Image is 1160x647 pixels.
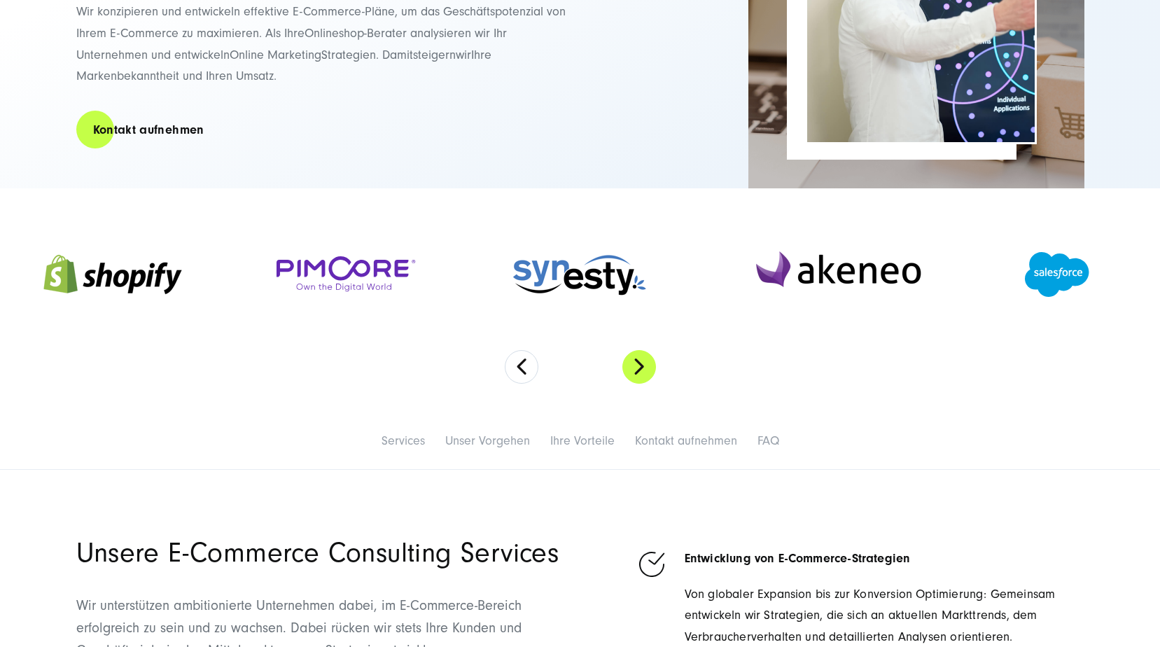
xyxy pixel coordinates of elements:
[622,350,656,384] button: Next
[685,587,1056,644] span: Von globaler Expansion bis zur Konversion Optimierung: Gemeinsam entwickeln wir Strategien, die s...
[76,26,507,62] span: hop-Berater analysieren wir Ihr Unternehmen und entwickeln
[76,110,221,150] a: Kontakt aufnehmen
[635,433,737,448] a: Kontakt aufnehmen
[230,48,321,62] span: Online Marketing
[382,433,425,448] a: Services
[505,350,538,384] button: Previous
[413,48,456,62] span: steigern
[43,237,183,312] img: Shopify Partner Agentur - Digitalagentur SUNZINET
[277,256,417,292] img: Pimcore Partner Agentur - Digitalagentur SUNZINET
[376,48,413,62] span: . Damit
[744,239,931,309] img: Akeneo Partner Agentur - Digitalagentur für Pim-Implementierung SUNZINET
[456,48,471,62] span: wir
[550,433,615,448] a: Ihre Vorteile
[305,26,344,41] span: Onlines
[510,247,650,301] img: Synesty Agentur - Digitalagentur für Systemintegration und Prozessautomatisierung SUNZINET
[76,4,566,41] span: Wir konzipieren und entwickeln effektive E-Commerce-Pläne, um das Geschäftspotenzial von Ihrem E-...
[445,433,530,448] a: Unser Vorgehen
[321,48,376,62] span: Strategien
[757,433,779,448] a: FAQ
[685,551,911,566] strong: Entwicklung von E-Commerce-Strategien
[1025,252,1089,297] img: Salesforce Partner Agentur - Digitalagentur SUNZINET
[76,540,571,566] h2: Unsere E-Commerce Consulting Services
